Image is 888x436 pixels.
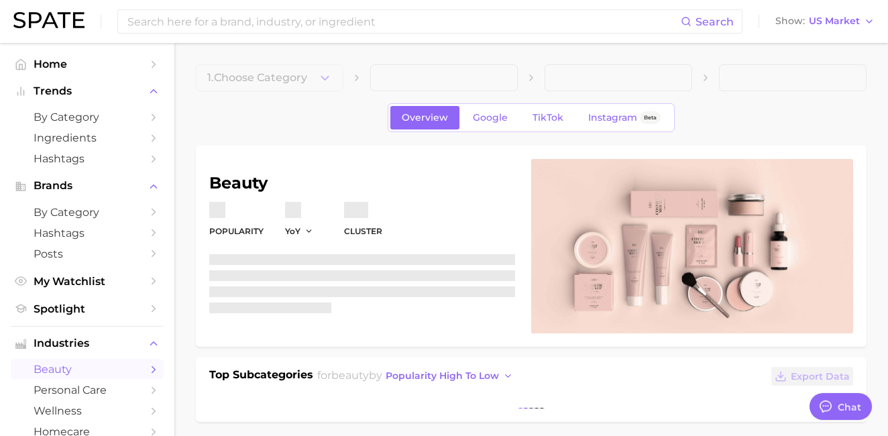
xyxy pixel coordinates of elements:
h1: beauty [209,175,515,191]
a: Hashtags [11,148,164,169]
dt: cluster [344,223,382,239]
a: My Watchlist [11,271,164,292]
span: 1. Choose Category [207,72,307,84]
span: Search [696,15,734,28]
button: Export Data [771,367,853,386]
a: Posts [11,243,164,264]
a: Overview [390,106,459,129]
span: TikTok [533,112,563,123]
span: personal care [34,384,141,396]
a: Home [11,54,164,74]
span: Instagram [588,112,637,123]
a: Google [461,106,519,129]
span: Hashtags [34,227,141,239]
a: TikTok [521,106,575,129]
span: Show [775,17,805,25]
a: by Category [11,107,164,127]
span: Spotlight [34,303,141,315]
a: InstagramBeta [577,106,672,129]
span: Brands [34,180,141,192]
a: Spotlight [11,298,164,319]
button: ShowUS Market [772,13,878,30]
button: Brands [11,176,164,196]
dt: Popularity [209,223,264,239]
button: popularity high to low [382,367,517,385]
a: wellness [11,400,164,421]
span: Beta [644,112,657,123]
a: Ingredients [11,127,164,148]
span: Home [34,58,141,70]
span: US Market [809,17,860,25]
span: Trends [34,85,141,97]
span: wellness [34,404,141,417]
span: Posts [34,248,141,260]
a: personal care [11,380,164,400]
span: Hashtags [34,152,141,165]
span: by Category [34,111,141,123]
span: Google [473,112,508,123]
span: beauty [331,369,369,382]
img: SPATE [13,12,85,28]
span: by Category [34,206,141,219]
button: Trends [11,81,164,101]
span: My Watchlist [34,275,141,288]
span: popularity high to low [386,370,499,382]
button: Industries [11,333,164,353]
button: YoY [285,225,314,237]
input: Search here for a brand, industry, or ingredient [126,10,681,33]
span: Ingredients [34,131,141,144]
span: Export Data [791,371,850,382]
span: Industries [34,337,141,349]
span: beauty [34,363,141,376]
a: by Category [11,202,164,223]
span: Overview [402,112,448,123]
h1: Top Subcategories [209,367,313,387]
a: Hashtags [11,223,164,243]
button: 1.Choose Category [196,64,343,91]
span: for by [317,369,517,382]
span: YoY [285,225,300,237]
a: beauty [11,359,164,380]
